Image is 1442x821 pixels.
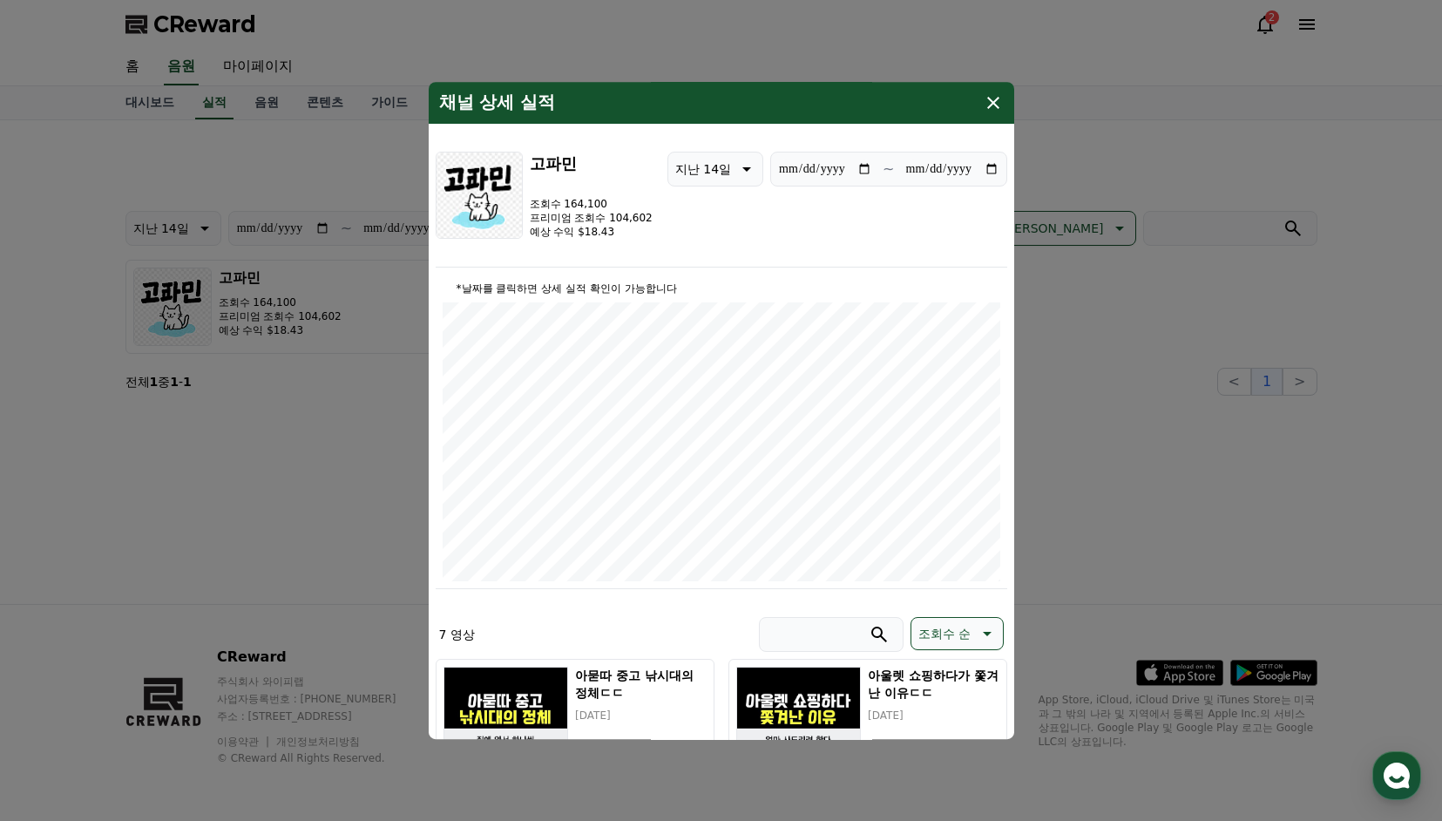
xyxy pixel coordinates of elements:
[55,579,65,593] span: 홈
[530,225,653,239] p: 예상 수익 $18.43
[429,82,1014,739] div: modal
[225,553,335,596] a: 설정
[868,667,999,702] h5: 아울렛 쇼핑하다가 쫓겨난 이유ㄷㄷ
[439,92,556,113] h4: 채널 상세 실적
[883,159,894,180] p: ~
[575,709,706,723] p: [DATE]
[911,617,1003,650] button: 조회수 순
[443,282,1000,295] p: *날짜를 클릭하면 상세 실적 확인이 가능합니다
[675,157,731,181] p: 지난 14일
[436,152,523,239] img: 고파민
[530,152,653,176] h3: 고파민
[667,152,763,187] button: 지난 14일
[115,553,225,596] a: 대화
[530,197,653,211] p: 조회수 164,100
[918,621,971,646] p: 조회수 순
[530,211,653,225] p: 프리미엄 조회수 104,602
[868,709,999,723] p: [DATE]
[269,579,290,593] span: 설정
[439,626,475,643] p: 7 영상
[159,580,180,594] span: 대화
[5,553,115,596] a: 홈
[575,667,706,702] h5: 아묻따 중고 낚시대의 정체ㄷㄷ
